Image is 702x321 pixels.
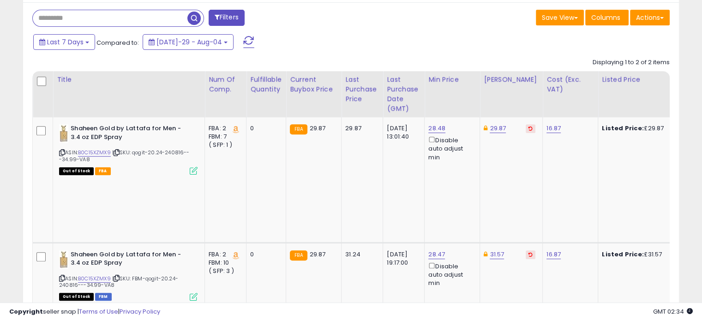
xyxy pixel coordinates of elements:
[387,124,417,141] div: [DATE] 13:01:40
[591,13,620,22] span: Columns
[209,250,239,259] div: FBA: 2
[79,307,118,316] a: Terms of Use
[78,275,111,283] a: B0C15XZMX9
[630,10,670,25] button: Actions
[546,250,561,259] a: 16.87
[310,124,326,133] span: 29.87
[71,124,183,144] b: Shaheen Gold by Lattafa for Men - 3.4 oz EDP Spray
[143,34,234,50] button: [DATE]-29 - Aug-04
[209,133,239,141] div: FBM: 7
[59,124,198,174] div: ASIN:
[428,250,445,259] a: 28.47
[209,141,239,149] div: ( SFP: 1 )
[156,37,222,47] span: [DATE]-29 - Aug-04
[209,75,242,94] div: Num of Comp.
[428,135,473,162] div: Disable auto adjust min
[602,250,644,259] b: Listed Price:
[209,259,239,267] div: FBM: 10
[209,10,245,26] button: Filters
[250,250,279,259] div: 0
[653,307,693,316] span: 2025-08-12 02:34 GMT
[290,75,337,94] div: Current Buybox Price
[95,167,111,175] span: FBA
[59,250,68,269] img: 31wmHe1wHAL._SL40_.jpg
[345,75,379,104] div: Last Purchase Price
[95,293,112,301] span: FBM
[57,75,201,85] div: Title
[345,124,376,133] div: 29.87
[209,267,239,275] div: ( SFP: 3 )
[9,308,160,316] div: seller snap | |
[546,75,594,94] div: Cost (Exc. VAT)
[593,58,670,67] div: Displaying 1 to 2 of 2 items
[546,124,561,133] a: 16.87
[250,124,279,133] div: 0
[120,307,160,316] a: Privacy Policy
[428,75,476,85] div: Min Price
[290,250,307,260] small: FBA
[536,10,584,25] button: Save View
[345,250,376,259] div: 31.24
[59,149,190,163] span: | SKU: qogit-20.24-240816---34.99-VA8
[602,124,678,133] div: £29.87
[428,261,473,288] div: Disable auto adjust min
[387,75,420,114] div: Last Purchase Date (GMT)
[490,124,506,133] a: 29.87
[59,167,94,175] span: All listings that are currently out of stock and unavailable for purchase on Amazon
[585,10,629,25] button: Columns
[290,124,307,134] small: FBA
[9,307,43,316] strong: Copyright
[490,250,504,259] a: 31.57
[47,37,84,47] span: Last 7 Days
[387,250,417,267] div: [DATE] 19:17:00
[33,34,95,50] button: Last 7 Days
[602,250,678,259] div: £31.57
[484,75,539,85] div: [PERSON_NAME]
[250,75,282,94] div: Fulfillable Quantity
[602,75,682,85] div: Listed Price
[310,250,326,259] span: 29.87
[59,293,94,301] span: All listings that are currently out of stock and unavailable for purchase on Amazon
[602,124,644,133] b: Listed Price:
[71,250,183,270] b: Shaheen Gold by Lattafa for Men - 3.4 oz EDP Spray
[59,124,68,143] img: 31wmHe1wHAL._SL40_.jpg
[59,275,178,289] span: | SKU: FBM-qogit-20.24-240816---34.99-VA8
[96,38,139,47] span: Compared to:
[78,149,111,157] a: B0C15XZMX9
[428,124,445,133] a: 28.48
[209,124,239,133] div: FBA: 2
[59,250,198,300] div: ASIN:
